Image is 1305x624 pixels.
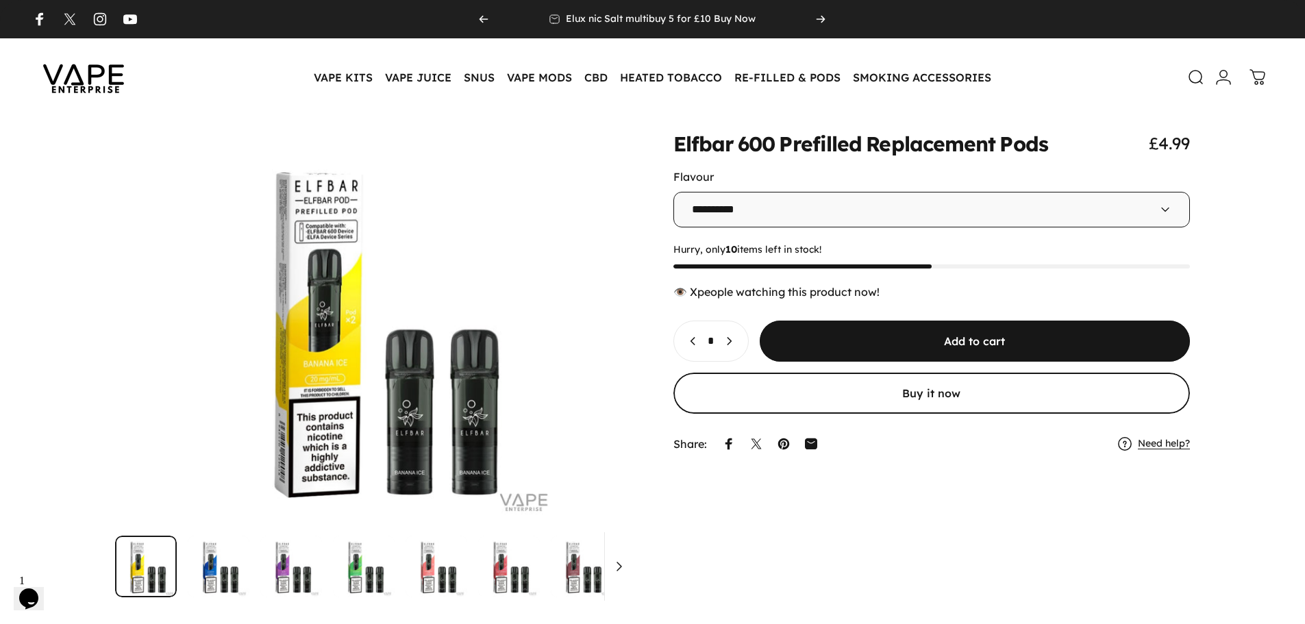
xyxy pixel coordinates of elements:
summary: VAPE JUICE [379,63,458,92]
animate-element: Pods [999,134,1047,154]
a: Need help? [1138,438,1190,450]
button: Increase quantity for Elfbar 600 Prefilled Replacement Pods [717,321,748,361]
animate-element: 600 [738,134,775,154]
strong: 10 [725,243,737,255]
button: Go to item [260,536,322,597]
button: Open media 1 in modal [115,133,632,525]
summary: SMOKING ACCESSORIES [847,63,997,92]
button: Go to item [478,536,540,597]
summary: RE-FILLED & PODS [728,63,847,92]
animate-element: Prefilled [779,134,862,154]
button: Go to item [406,536,467,597]
a: 0 items [1243,62,1273,92]
media-gallery: Gallery Viewer [115,133,632,597]
img: Elfbar 600 Prefilled Replacement Pods [623,536,685,597]
nav: Primary [308,63,997,92]
img: Elfbar 600 Prefilled Replacement Pods [115,536,177,597]
button: Buy it now [673,373,1191,414]
img: Elfbar 600 Prefilled Replacement Pods [333,536,395,597]
summary: HEATED TOBACCO [614,63,728,92]
button: Go to item [333,536,395,597]
p: Elux nic Salt multibuy 5 for £10 Buy Now [566,13,756,25]
button: Go to item [115,536,177,597]
summary: VAPE MODS [501,63,578,92]
span: £4.99 [1149,133,1190,153]
img: Elfbar 600 Prefilled Replacement Pods [188,536,249,597]
img: Elfbar 600 Prefilled Replacement Pods [478,536,540,597]
summary: CBD [578,63,614,92]
span: Hurry, only items left in stock! [673,244,1191,256]
animate-element: Elfbar [673,134,734,154]
img: Elfbar 600 Prefilled Replacement Pods [406,536,467,597]
div: 👁️ people watching this product now! [673,285,1191,299]
summary: SNUS [458,63,501,92]
img: Vape Enterprise [22,45,145,110]
button: Add to cart [760,321,1191,362]
img: Elfbar 600 Prefilled Replacement Pods [551,536,612,597]
label: Flavour [673,170,714,184]
img: Elfbar 600 Prefilled Replacement Pods [260,536,322,597]
button: Go to item [551,536,612,597]
button: Go to item [623,536,685,597]
animate-element: Replacement [866,134,995,154]
summary: VAPE KITS [308,63,379,92]
iframe: chat widget [14,569,58,610]
p: Share: [673,438,707,449]
button: Go to item [188,536,249,597]
button: Decrease quantity for Elfbar 600 Prefilled Replacement Pods [674,321,706,361]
